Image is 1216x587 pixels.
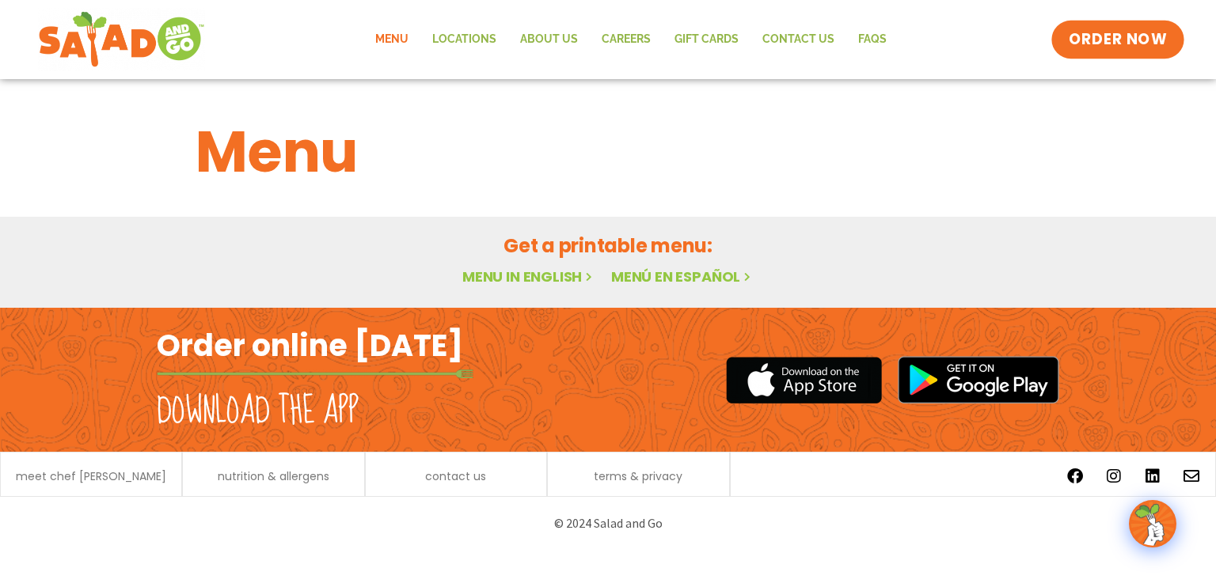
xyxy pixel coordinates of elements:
nav: Menu [363,21,899,58]
img: appstore [726,354,882,406]
a: FAQs [846,21,899,58]
a: Menú en español [611,267,754,286]
a: About Us [508,21,590,58]
a: GIFT CARDS [663,21,750,58]
h1: Menu [196,109,1020,195]
a: Locations [420,21,508,58]
p: © 2024 Salad and Go [165,513,1051,534]
img: new-SAG-logo-768×292 [38,8,205,71]
img: wpChatIcon [1130,502,1175,546]
h2: Order online [DATE] [157,326,463,365]
a: Menu [363,21,420,58]
a: Menu in English [462,267,595,286]
h2: Get a printable menu: [196,232,1020,259]
img: google_play [898,356,1059,403]
a: terms & privacy [594,471,682,482]
a: contact us [425,471,486,482]
h2: Download the app [157,389,359,434]
img: fork [157,369,473,378]
a: nutrition & allergens [218,471,329,482]
span: ORDER NOW [1069,29,1167,50]
a: ORDER NOW [1051,21,1184,59]
a: Contact Us [750,21,846,58]
a: meet chef [PERSON_NAME] [16,471,166,482]
a: Careers [590,21,663,58]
